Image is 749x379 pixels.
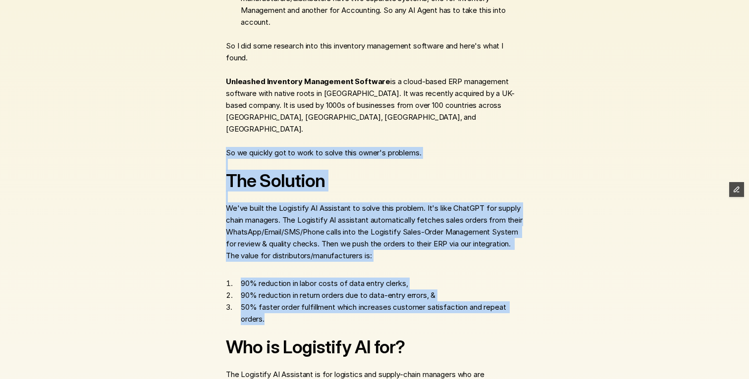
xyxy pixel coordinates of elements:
[226,77,390,86] strong: Unleashed Inventory Management Software
[241,278,523,289] p: 90% reduction in labor costs of data entry clerks,
[226,171,523,190] h2: The Solution
[226,76,523,135] p: is a cloud-based ERP management software with native roots in [GEOGRAPHIC_DATA]. It was recently ...
[241,289,523,301] p: 90% reduction in return orders due to data-entry errors, &
[226,147,523,159] p: So we quickly got to work to solve this owner's problems.
[729,182,744,197] button: Edit Framer Content
[241,301,523,325] p: 50% faster order fulfillment which increases customer satisfaction and repeat orders.
[226,40,523,64] p: So I did some research into this inventory management software and here's what I found.
[226,337,523,357] h2: Who is Logistify AI for?
[226,202,523,262] p: We've built the Logistify AI Assistant to solve this problem. It's like ChatGPT for supply chain ...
